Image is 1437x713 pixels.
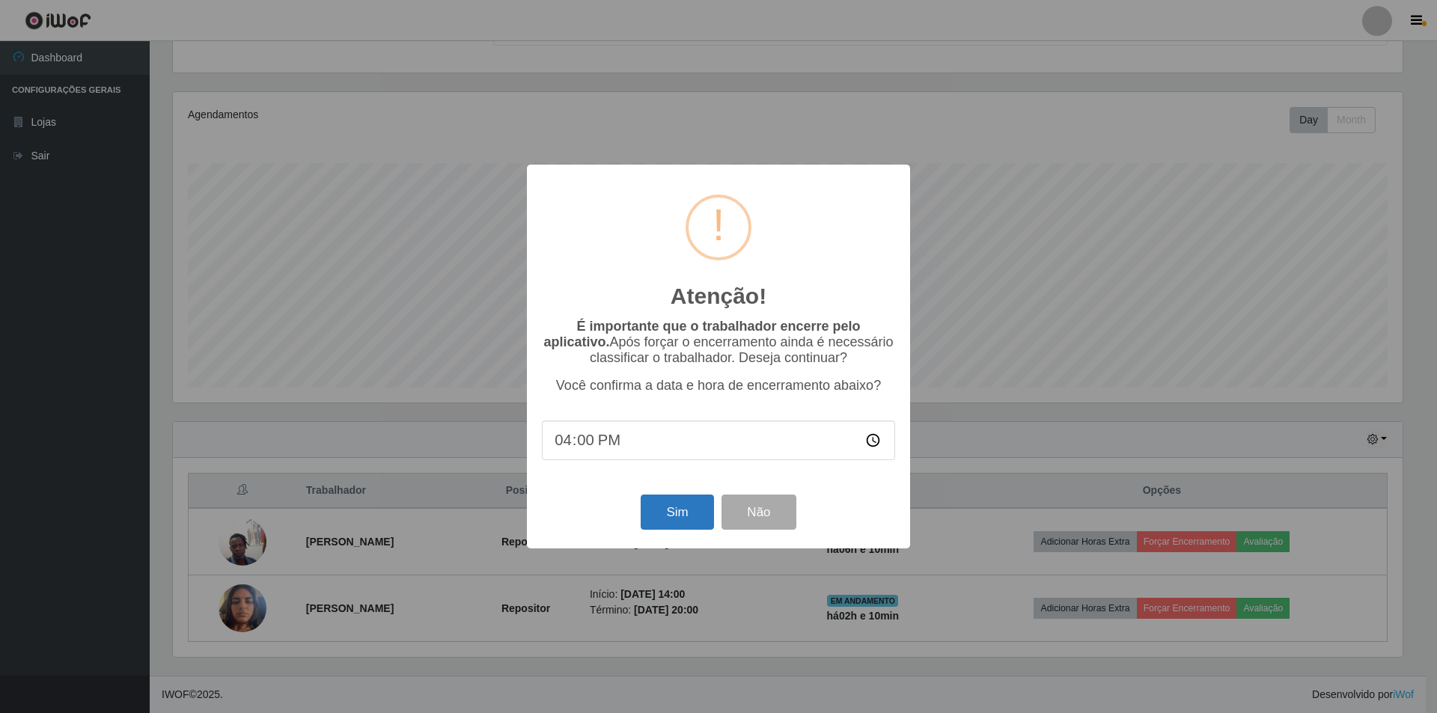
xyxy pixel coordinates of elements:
b: É importante que o trabalhador encerre pelo aplicativo. [543,319,860,349]
p: Após forçar o encerramento ainda é necessário classificar o trabalhador. Deseja continuar? [542,319,895,366]
button: Sim [641,495,713,530]
p: Você confirma a data e hora de encerramento abaixo? [542,378,895,394]
button: Não [721,495,796,530]
h2: Atenção! [671,283,766,310]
